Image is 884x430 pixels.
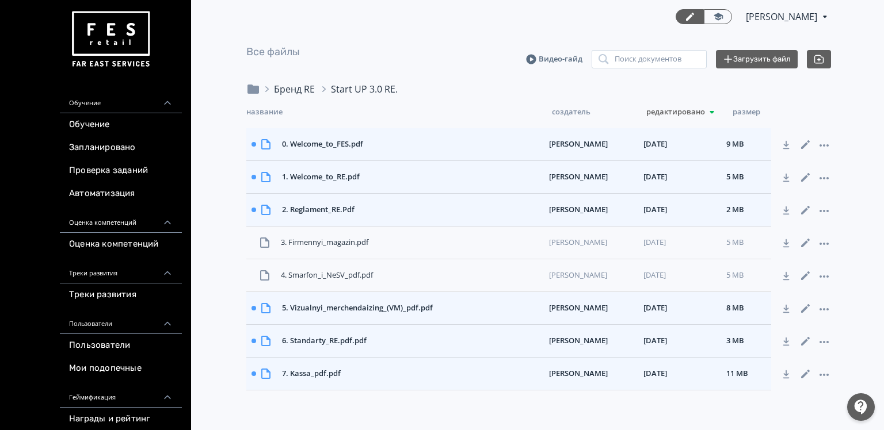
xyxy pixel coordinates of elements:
div: [PERSON_NAME] [544,265,639,286]
span: [DATE] [643,335,667,347]
div: [PERSON_NAME] [544,199,639,220]
div: 2 MB [722,199,771,220]
div: 5. Vizualnyi_merchendaizing_(VM)_pdf.pdf[PERSON_NAME][DATE]8 MB [246,292,771,325]
div: Редактировано [646,105,733,119]
div: Бренд RE [260,82,315,96]
div: Создатель [552,105,646,119]
div: Обучение [60,86,182,113]
a: Запланировано [60,136,182,159]
span: [DATE] [643,171,667,183]
a: Мои подопечные [60,357,182,380]
div: 7. Kassa_pdf.pdf[PERSON_NAME][DATE]11 MB [246,358,771,390]
div: 7. Kassa_pdf.pdf [277,363,544,384]
button: Загрузить файл [716,50,798,68]
div: Геймификация [60,380,182,408]
div: 6. Standarty_RE.pdf.pdf[PERSON_NAME][DATE]3 MB [246,325,771,358]
a: Видео-гайд [526,53,582,65]
div: [PERSON_NAME] [544,298,639,318]
div: 9 MB [722,134,771,155]
div: 5 MB [722,232,771,253]
div: 2. Reglament_RE.Pdf[PERSON_NAME][DATE]2 MB [246,194,771,226]
a: Все файлы [246,45,300,58]
div: 0. Welcome_to_FES.pdf[PERSON_NAME][DATE]9 MB [246,128,771,161]
a: Оценка компетенций [60,233,182,256]
div: 5. Vizualnyi_merchendaizing_(VM)_pdf.pdf [277,298,544,318]
div: [PERSON_NAME] [544,331,639,351]
div: Оценка компетенций [60,205,182,233]
span: Анастасия Архипова [746,10,819,24]
div: [PERSON_NAME] [544,363,639,384]
div: Пользователи [60,306,182,334]
div: [PERSON_NAME] [544,232,639,253]
a: Пользователи [60,334,182,357]
span: [DATE] [643,139,667,150]
span: [DATE] [643,368,667,379]
span: [DATE] [643,237,666,248]
span: [DATE] [643,302,667,314]
div: 1. Welcome_to_RE.pdf [277,167,544,187]
div: 1. Welcome_to_RE.pdf[PERSON_NAME][DATE]5 MB [246,161,771,194]
div: 0. Welcome_to_FES.pdf [277,134,544,155]
a: Автоматизация [60,182,182,205]
div: 4. Smarfon_i_NeSV_pdf.pdf[PERSON_NAME][DATE]5 MB [246,259,771,292]
div: 11 MB [722,363,771,384]
span: [DATE] [643,204,667,216]
div: Треки развития [60,256,182,283]
div: Название [246,105,552,119]
div: [PERSON_NAME] [544,134,639,155]
div: [PERSON_NAME] [544,167,639,187]
div: Размер [733,105,779,119]
a: Переключиться в режим ученика [704,9,732,24]
div: 3. Firmennyi_magazin.pdf[PERSON_NAME][DATE]5 MB [246,226,771,259]
div: 3 MB [722,331,771,351]
div: Start UP 3.0 RE. [331,82,398,96]
div: 6. Standarty_RE.pdf.pdf [277,331,544,351]
div: Бренд RE [274,82,315,96]
span: [DATE] [643,270,666,281]
div: 5 MB [722,167,771,187]
div: 4. Smarfon_i_NeSV_pdf.pdf [276,265,544,286]
img: https://files.teachbase.ru/system/account/57463/logo/medium-936fc5084dd2c598f50a98b9cbe0469a.png [69,7,152,72]
a: Проверка заданий [60,159,182,182]
div: 8 MB [722,298,771,318]
div: Start UP 3.0 RE. [317,82,398,96]
div: 3. Firmennyi_magazin.pdf [276,232,544,253]
div: 5 MB [722,265,771,286]
a: Обучение [60,113,182,136]
a: Треки развития [60,283,182,306]
div: 2. Reglament_RE.Pdf [277,199,544,220]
